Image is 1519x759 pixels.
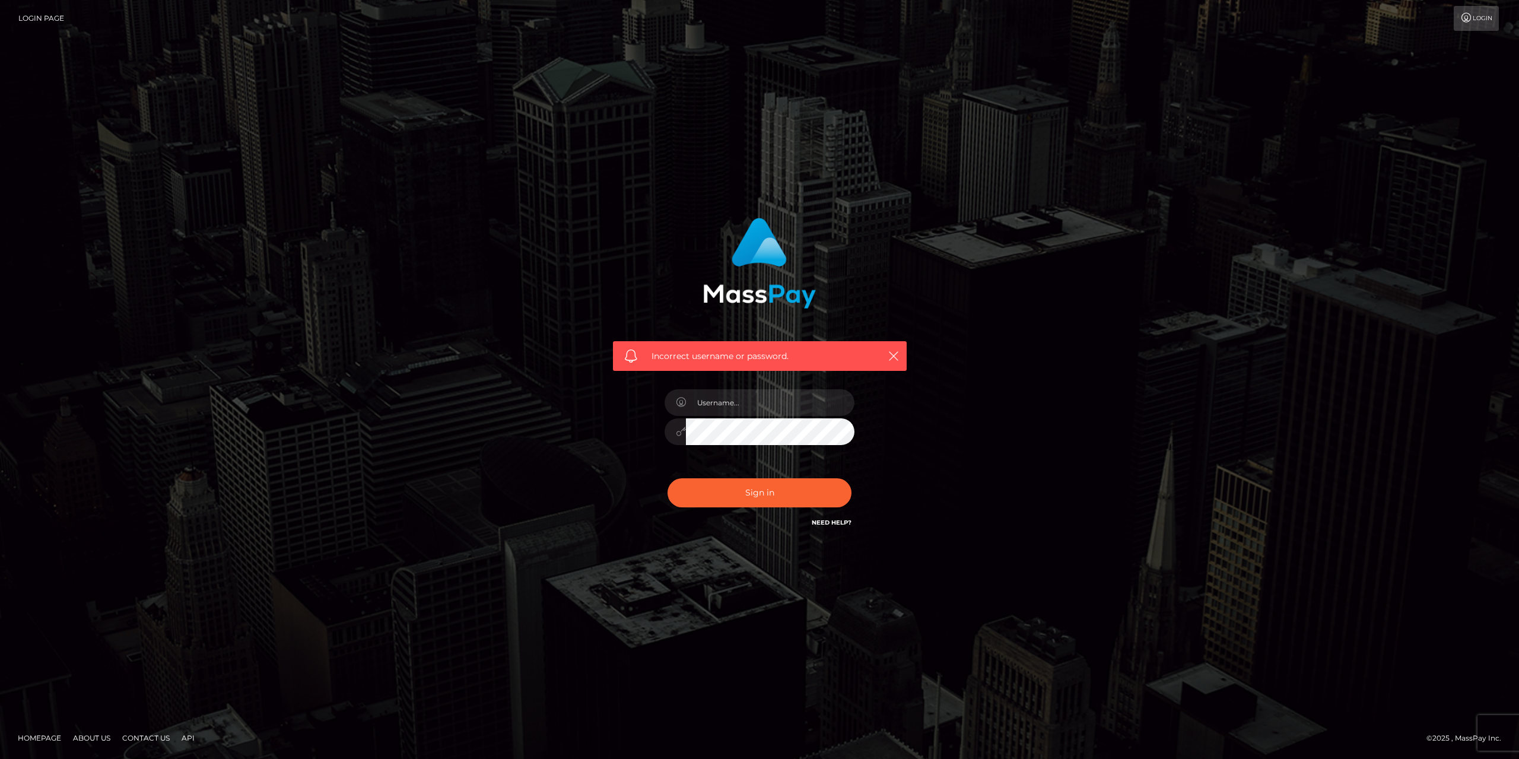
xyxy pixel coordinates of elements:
[177,729,199,747] a: API
[703,218,816,309] img: MassPay Login
[117,729,174,747] a: Contact Us
[68,729,115,747] a: About Us
[18,6,64,31] a: Login Page
[812,519,851,526] a: Need Help?
[1454,6,1499,31] a: Login
[686,389,854,416] input: Username...
[13,729,66,747] a: Homepage
[668,478,851,507] button: Sign in
[1426,732,1510,745] div: © 2025 , MassPay Inc.
[652,350,868,363] span: Incorrect username or password.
